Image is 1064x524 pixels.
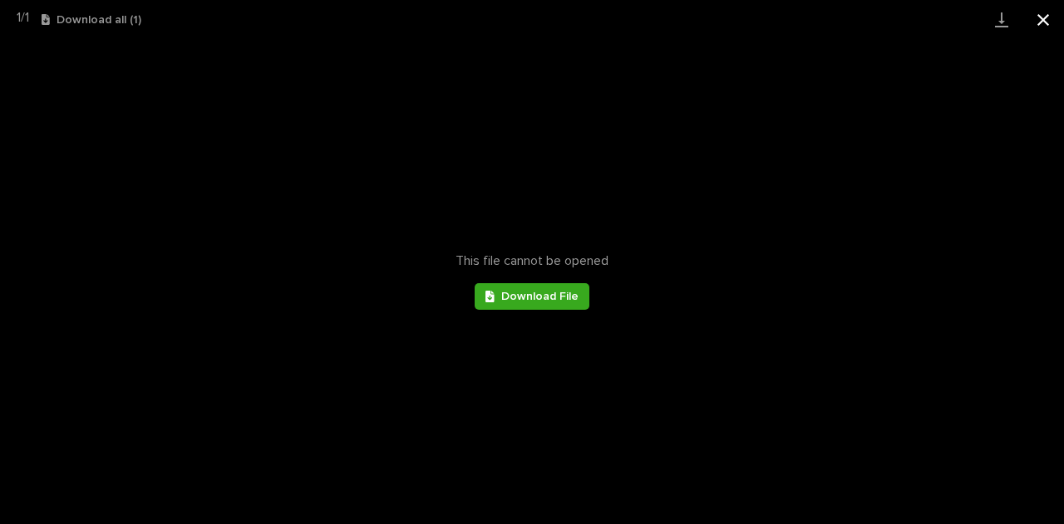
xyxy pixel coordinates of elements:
a: Download File [475,283,589,310]
button: Download all (1) [42,14,141,26]
span: 1 [17,11,21,24]
span: 1 [25,11,29,24]
span: This file cannot be opened [456,253,608,269]
span: Download File [501,291,579,302]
